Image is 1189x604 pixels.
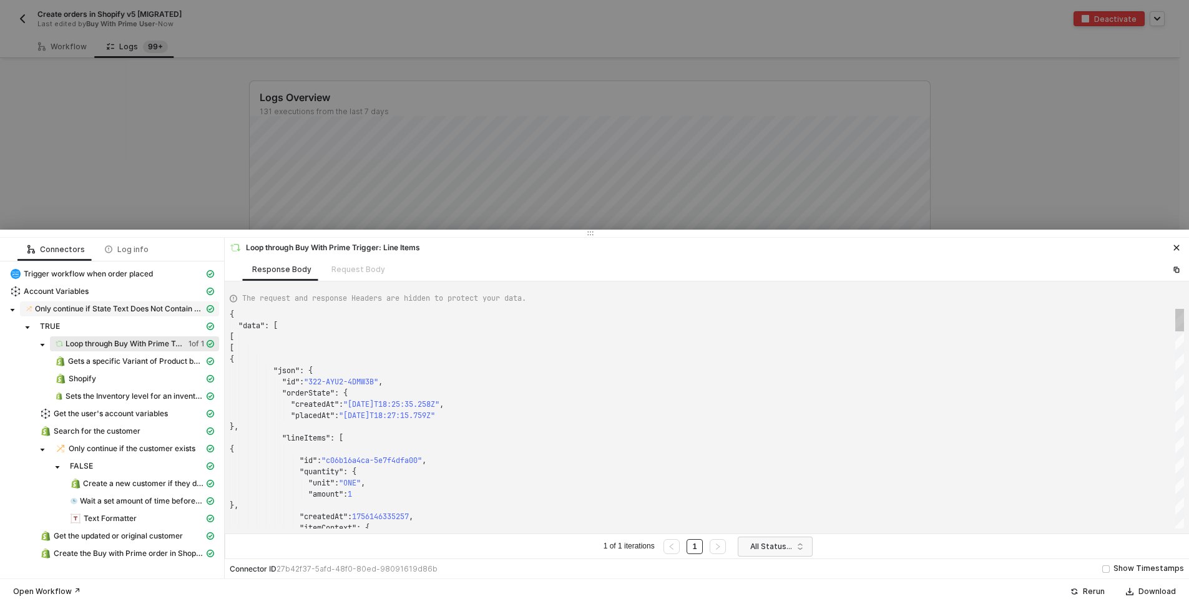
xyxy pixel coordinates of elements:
span: Trigger workflow when order placed [24,269,153,279]
span: Get the updated or original customer [35,528,219,543]
span: Gets a specific Variant of Product by its ID [68,356,204,366]
span: icon-cards [207,305,214,313]
img: integration-icon [41,531,51,541]
span: Sets the Inventory level for an inventory item at a location [66,391,204,401]
img: integration-icon [11,286,21,296]
span: caret-down [39,342,46,348]
span: }, [230,422,238,432]
span: , [409,512,413,522]
div: Open Workflow ↗ [13,587,81,597]
span: icon-cards [207,410,214,417]
span: Loop through Buy With Prime Trigger: Line Items [66,339,183,349]
div: Response Body [252,265,311,275]
img: integration-icon [71,496,77,506]
span: 1756146335257 [352,512,409,522]
a: 1 [689,540,701,553]
span: : [335,478,339,488]
span: Search for the customer [35,424,219,439]
span: icon-cards [207,270,214,278]
img: integration-icon [230,243,240,253]
span: caret-down [39,447,46,453]
img: integration-icon [41,548,51,558]
span: Get the user's account variables [35,406,219,421]
span: [ [230,332,234,342]
span: icon-cards [207,532,214,540]
span: "lineItems" [282,433,330,443]
button: Rerun [1062,584,1113,599]
span: icon-close [1173,244,1180,251]
span: icon-cards [207,358,214,365]
span: Text Formatter [65,511,219,526]
span: Text Formatter [84,514,137,524]
span: : [339,399,343,409]
span: caret-down [24,324,31,331]
span: icon-download [1126,588,1133,595]
span: Only continue if the customer exists [69,444,195,454]
img: integration-icon [56,374,66,384]
span: : [335,411,339,421]
span: Only continue if the customer exists [50,441,219,456]
span: Gets a specific Variant of Product by its ID [50,354,219,369]
button: right [710,539,726,554]
span: icon-drag-indicator [587,230,594,237]
span: "createdAt" [291,399,339,409]
span: The request and response Headers are hidden to protect your data. [242,293,526,304]
span: 1 [348,489,352,499]
span: Shopify [69,374,96,384]
img: integration-icon [56,356,65,366]
button: Open Workflow ↗ [5,584,89,599]
span: "data" [238,321,265,331]
img: integration-icon [71,514,81,524]
li: 1 [687,539,703,554]
span: , [378,377,383,387]
span: FALSE [65,459,219,474]
span: : { [335,388,348,398]
span: icon-cards [207,392,214,400]
span: [ [230,343,234,353]
li: Next Page [708,539,728,554]
span: { [230,354,234,364]
span: Create a new customer if they don't [83,479,204,489]
span: : { [300,366,313,376]
span: icon-cards [207,462,214,470]
span: FALSE [70,461,93,471]
span: "json" [273,366,300,376]
span: Create a new customer if they don't [65,476,219,491]
span: Sets the Inventory level for an inventory item at a location [50,389,219,404]
div: Rerun [1083,587,1105,597]
li: Previous Page [662,539,682,554]
span: Create the Buy with Prime order in Shopify [54,548,204,558]
span: Account Variables [5,284,219,299]
span: Only continue if State Text Does Not Contain - Case Sensitive CANCELLED [20,301,219,316]
span: "amount" [308,489,343,499]
span: "unit" [308,478,335,488]
span: , [422,455,426,465]
button: left [663,539,680,554]
div: Download [1138,587,1176,597]
div: Log info [105,245,149,255]
span: icon-cards [207,445,214,452]
span: All Statuses [750,537,805,556]
span: "322-AYU2-4DMW3B" [304,377,378,387]
span: TRUE [40,321,60,331]
span: { [230,444,234,454]
div: Connector ID [230,564,438,574]
img: integration-icon [56,444,66,454]
span: icon-success-page [1070,588,1078,595]
span: icon-cards [207,288,214,295]
span: Create the Buy with Prime order in Shopify [35,546,219,561]
img: integration-icon [11,269,21,279]
span: "createdAt" [300,512,348,522]
span: , [439,399,444,409]
span: "placedAt" [291,411,335,421]
span: "id" [300,455,317,465]
span: icon-cards [207,375,214,382]
div: Show Timestamps [1113,563,1184,575]
span: Loop through Buy With Prime Trigger: Line Items [50,336,219,351]
img: integration-icon [41,426,51,436]
span: icon-cards [207,550,214,557]
span: "c06b16a4ca-5e7f4dfa00" [321,455,422,465]
span: 1 of 1 [188,339,204,349]
button: Download [1118,584,1184,599]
